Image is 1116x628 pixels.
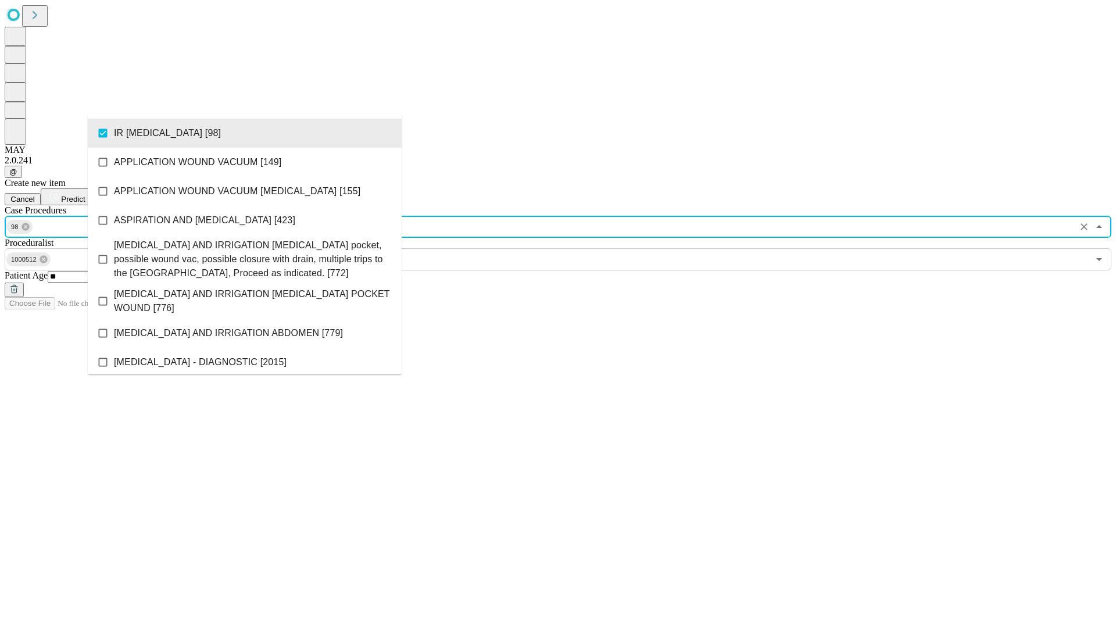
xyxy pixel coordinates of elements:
[1091,251,1107,267] button: Open
[6,220,33,234] div: 98
[5,155,1111,166] div: 2.0.241
[5,178,66,188] span: Create new item
[114,355,287,369] span: [MEDICAL_DATA] - DIAGNOSTIC [2015]
[5,166,22,178] button: @
[114,126,221,140] span: IR [MEDICAL_DATA] [98]
[114,213,295,227] span: ASPIRATION AND [MEDICAL_DATA] [423]
[10,195,35,204] span: Cancel
[5,193,41,205] button: Cancel
[5,238,53,248] span: Proceduralist
[5,205,66,215] span: Scheduled Procedure
[114,326,343,340] span: [MEDICAL_DATA] AND IRRIGATION ABDOMEN [779]
[41,188,94,205] button: Predict
[114,287,392,315] span: [MEDICAL_DATA] AND IRRIGATION [MEDICAL_DATA] POCKET WOUND [776]
[6,253,41,266] span: 1000512
[5,270,48,280] span: Patient Age
[1076,219,1092,235] button: Clear
[114,238,392,280] span: [MEDICAL_DATA] AND IRRIGATION [MEDICAL_DATA] pocket, possible wound vac, possible closure with dr...
[114,184,360,198] span: APPLICATION WOUND VACUUM [MEDICAL_DATA] [155]
[114,155,281,169] span: APPLICATION WOUND VACUUM [149]
[1091,219,1107,235] button: Close
[6,220,23,234] span: 98
[6,252,51,266] div: 1000512
[61,195,85,204] span: Predict
[5,145,1111,155] div: MAY
[9,167,17,176] span: @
